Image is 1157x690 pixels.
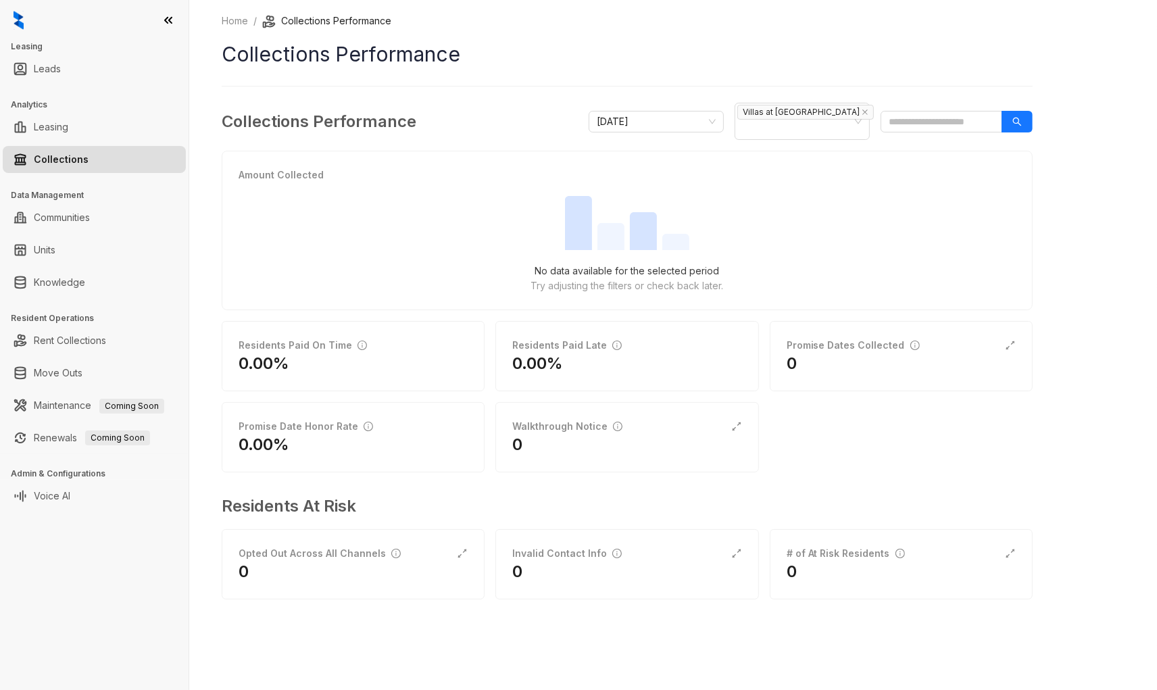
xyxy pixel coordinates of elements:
div: Opted Out Across All Channels [239,546,401,561]
h2: 0.00% [512,353,563,374]
h2: 0 [787,353,797,374]
h3: Admin & Configurations [11,468,189,480]
li: Leasing [3,114,186,141]
div: # of At Risk Residents [787,546,905,561]
a: Units [34,237,55,264]
span: close [862,109,868,116]
a: Voice AI [34,483,70,510]
div: Residents Paid On Time [239,338,367,353]
li: Voice AI [3,483,186,510]
span: info-circle [612,549,622,558]
li: Move Outs [3,360,186,387]
strong: Amount Collected [239,169,324,180]
h3: Residents At Risk [222,494,1022,518]
img: logo [14,11,24,30]
h3: Data Management [11,189,189,201]
h3: Leasing [11,41,189,53]
li: Collections [3,146,186,173]
li: / [253,14,257,28]
h2: 0 [512,561,522,583]
a: Move Outs [34,360,82,387]
a: Collections [34,146,89,173]
span: info-circle [895,549,905,558]
span: September 2025 [597,112,716,132]
span: expand-alt [457,548,468,559]
span: expand-alt [731,421,742,432]
span: info-circle [613,422,622,431]
a: Rent Collections [34,327,106,354]
span: Coming Soon [99,399,164,414]
span: search [1012,117,1022,126]
div: Invalid Contact Info [512,546,622,561]
a: Communities [34,204,90,231]
a: Leads [34,55,61,82]
li: Knowledge [3,269,186,296]
h2: 0 [512,434,522,455]
span: info-circle [358,341,367,350]
a: Knowledge [34,269,85,296]
span: Coming Soon [85,430,150,445]
h3: Analytics [11,99,189,111]
span: Villas at [GEOGRAPHIC_DATA] [737,105,874,120]
h3: Collections Performance [222,109,416,134]
p: No data available for the selected period [535,264,720,278]
div: Promise Date Honor Rate [239,419,373,434]
span: info-circle [910,341,920,350]
h2: 0.00% [239,353,289,374]
h2: 0.00% [239,434,289,455]
span: info-circle [612,341,622,350]
div: Walkthrough Notice [512,419,622,434]
a: RenewalsComing Soon [34,424,150,451]
h1: Collections Performance [222,39,1033,70]
a: Leasing [34,114,68,141]
span: info-circle [364,422,373,431]
span: expand-alt [1005,548,1016,559]
h2: 0 [239,561,249,583]
li: Units [3,237,186,264]
span: info-circle [391,549,401,558]
li: Maintenance [3,392,186,419]
h3: Resident Operations [11,312,189,324]
h2: 0 [787,561,797,583]
span: expand-alt [1005,340,1016,351]
li: Leads [3,55,186,82]
li: Renewals [3,424,186,451]
li: Collections Performance [262,14,391,28]
a: Home [219,14,251,28]
li: Communities [3,204,186,231]
div: Promise Dates Collected [787,338,920,353]
p: Try adjusting the filters or check back later. [531,278,724,293]
li: Rent Collections [3,327,186,354]
span: expand-alt [731,548,742,559]
div: Residents Paid Late [512,338,622,353]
